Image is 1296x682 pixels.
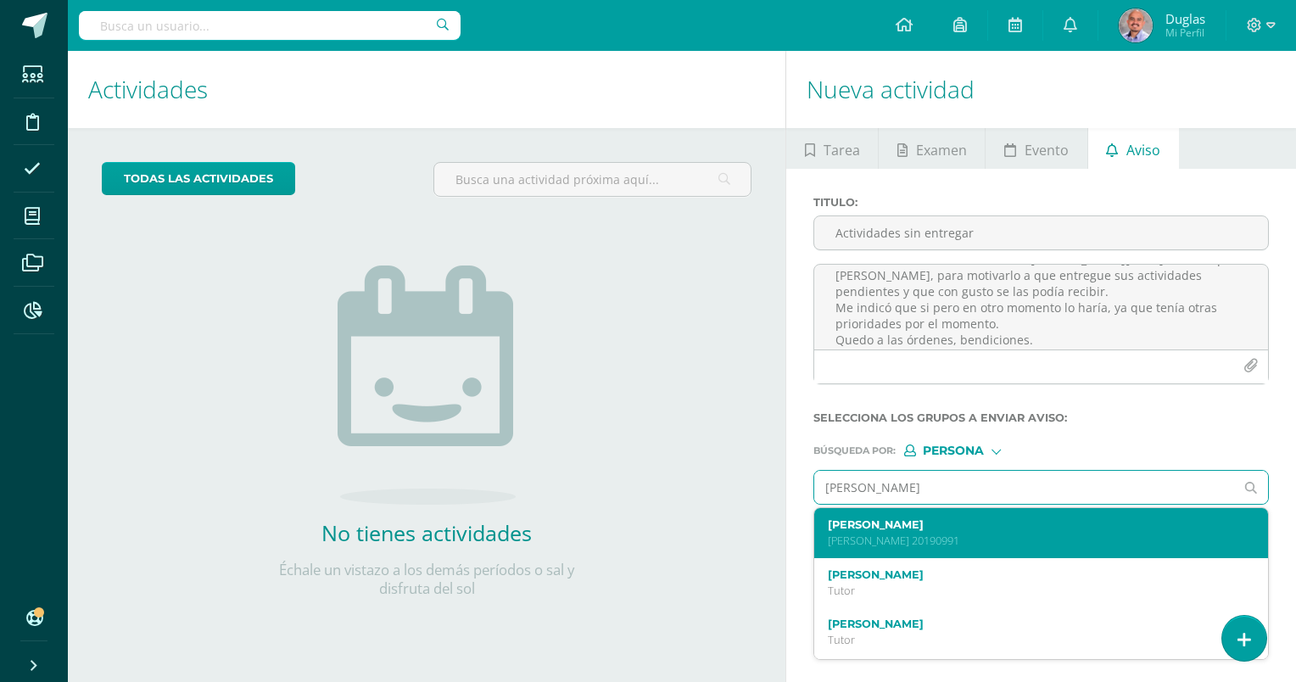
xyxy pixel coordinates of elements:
[814,471,1234,504] input: Ej. Mario Galindo
[434,163,751,196] input: Busca una actividad próxima aquí...
[1088,128,1179,169] a: Aviso
[904,444,1031,456] div: [object Object]
[916,130,967,170] span: Examen
[828,534,1237,548] p: [PERSON_NAME] 20190991
[786,128,878,169] a: Tarea
[828,633,1237,647] p: Tutor
[828,568,1237,581] label: [PERSON_NAME]
[257,518,596,547] h2: No tienes actividades
[828,584,1237,598] p: Tutor
[1119,8,1153,42] img: 303f0dfdc36eeea024f29b2ae9d0f183.png
[807,51,1276,128] h1: Nueva actividad
[88,51,765,128] h1: Actividades
[102,162,295,195] a: todas las Actividades
[1165,25,1205,40] span: Mi Perfil
[923,446,984,456] span: Persona
[879,128,985,169] a: Examen
[338,266,516,505] img: no_activities.png
[814,216,1268,249] input: Titulo
[79,11,461,40] input: Busca un usuario...
[828,618,1237,630] label: [PERSON_NAME]
[257,561,596,598] p: Échale un vistazo a los demás períodos o sal y disfruta del sol
[1025,130,1069,170] span: Evento
[986,128,1087,169] a: Evento
[813,196,1269,209] label: Titulo :
[1165,10,1205,27] span: Duglas
[813,446,896,456] span: Búsqueda por :
[813,411,1269,424] label: Selecciona los grupos a enviar aviso :
[828,518,1237,531] label: [PERSON_NAME]
[814,265,1268,349] textarea: Buen día saludos cordiales, el día [PERSON_NAME][DATE] me acerque [PERSON_NAME], para motivarlo a...
[1126,130,1160,170] span: Aviso
[824,130,860,170] span: Tarea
